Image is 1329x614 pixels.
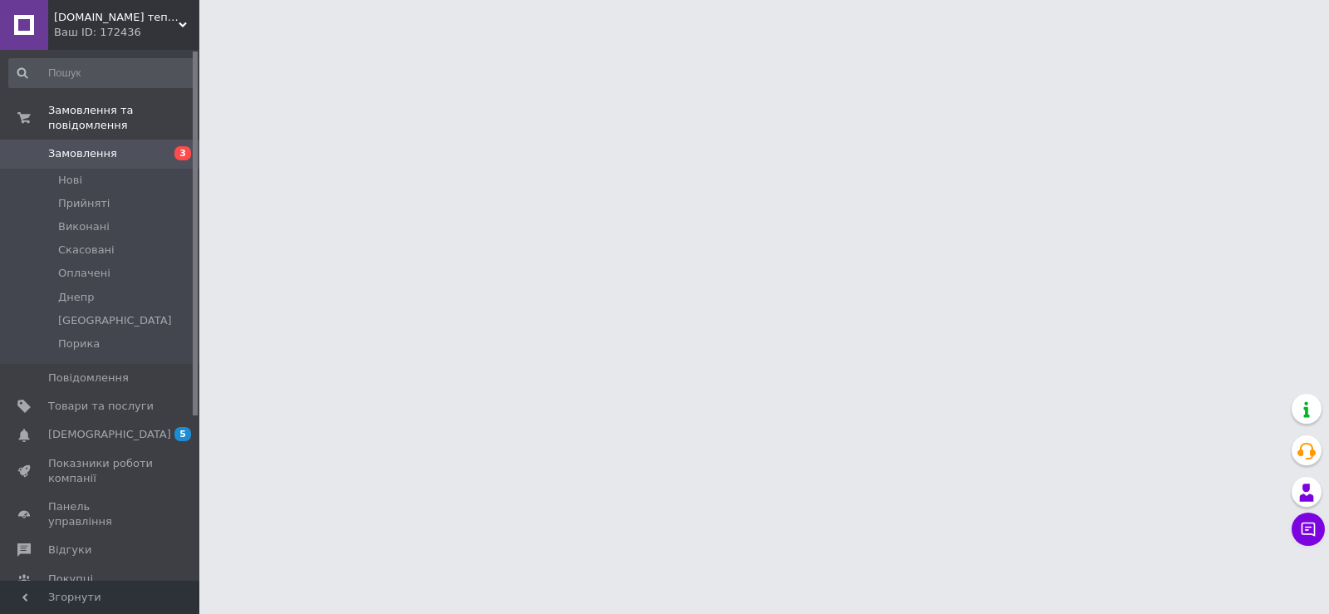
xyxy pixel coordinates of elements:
[48,499,154,529] span: Панель управління
[174,146,191,160] span: 3
[54,25,199,40] div: Ваш ID: 172436
[54,10,179,25] span: Swarovski.prom.ua тепер Strazyglamora.com.ua
[48,371,129,386] span: Повідомлення
[48,103,199,133] span: Замовлення та повідомлення
[48,572,93,587] span: Покупці
[1292,513,1325,546] button: Чат з покупцем
[58,290,94,305] span: Днепр
[174,427,191,441] span: 5
[48,146,117,161] span: Замовлення
[48,399,154,414] span: Товари та послуги
[58,313,172,328] span: [GEOGRAPHIC_DATA]
[8,58,196,88] input: Пошук
[58,243,115,258] span: Скасовані
[58,336,100,351] span: Порика
[48,456,154,486] span: Показники роботи компанії
[58,266,110,281] span: Оплачені
[58,173,82,188] span: Нові
[58,196,110,211] span: Прийняті
[58,219,110,234] span: Виконані
[48,543,91,558] span: Відгуки
[48,427,171,442] span: [DEMOGRAPHIC_DATA]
